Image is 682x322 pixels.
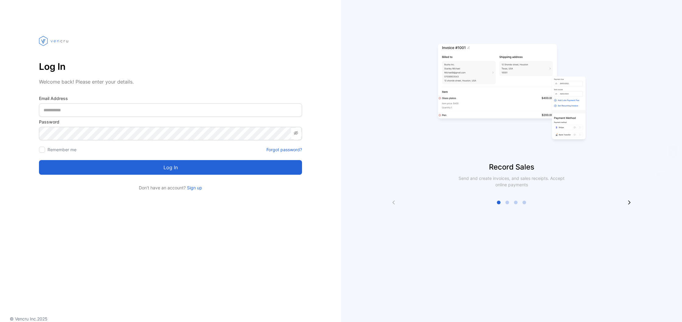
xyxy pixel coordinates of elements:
p: Don't have an account? [39,184,302,191]
p: Welcome back! Please enter your details. [39,78,302,85]
label: Email Address [39,95,302,102]
label: Password [39,119,302,125]
a: Sign up [186,185,202,190]
img: vencru logo [39,24,69,57]
label: Remember me [47,147,76,152]
p: Record Sales [341,162,682,173]
p: Send and create invoices, and sales receipts. Accept online payments [453,175,570,188]
a: Forgot password? [266,146,302,153]
img: slider image [435,24,588,162]
button: Log in [39,160,302,175]
p: Log In [39,59,302,74]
